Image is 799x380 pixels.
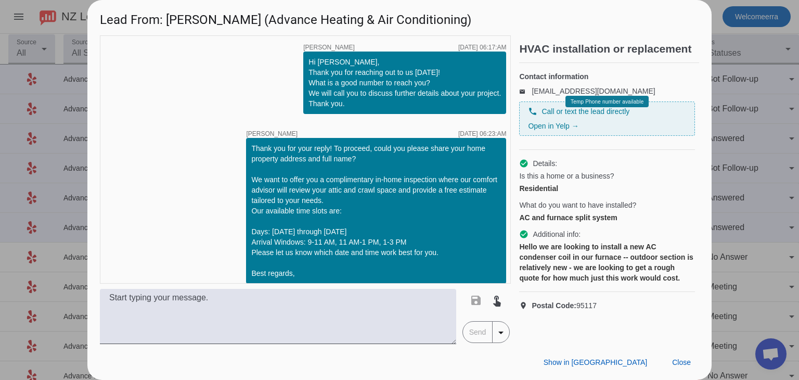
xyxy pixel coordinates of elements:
strong: Postal Code: [532,301,576,310]
span: Show in [GEOGRAPHIC_DATA] [544,358,647,366]
div: AC and furnace split system [519,212,695,223]
mat-icon: check_circle [519,230,529,239]
span: Close [672,358,691,366]
h4: Contact information [519,71,695,82]
a: Open in Yelp → [528,122,578,130]
mat-icon: arrow_drop_down [495,326,507,339]
div: [DATE] 06:17:AM [458,44,506,50]
div: Hi [PERSON_NAME], Thank you for reaching out to us [DATE]! What is a good number to reach you? We... [308,57,501,109]
span: [PERSON_NAME] [246,131,298,137]
span: Temp Phone number available [571,99,643,105]
button: Close [664,353,699,372]
span: Call or text the lead directly [542,106,629,117]
span: Is this a home or a business? [519,171,614,181]
mat-icon: location_on [519,301,532,310]
span: Additional info: [533,229,581,239]
h2: HVAC installation or replacement [519,44,699,54]
span: What do you want to have installed? [519,200,636,210]
mat-icon: email [519,88,532,94]
button: Show in [GEOGRAPHIC_DATA] [535,353,655,372]
a: [EMAIL_ADDRESS][DOMAIN_NAME] [532,87,655,95]
mat-icon: check_circle [519,159,529,168]
span: [PERSON_NAME] [303,44,355,50]
span: 95117 [532,300,597,311]
div: Residential [519,183,695,194]
div: Hello we are looking to install a new AC condenser coil in our furnace -- outdoor section is rela... [519,242,695,283]
mat-icon: phone [528,107,537,116]
div: Thank you for your reply! To proceed, could you please share your home property address and full ... [251,143,501,278]
div: [DATE] 06:23:AM [458,131,506,137]
mat-icon: touch_app [491,294,503,307]
span: Details: [533,158,557,169]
